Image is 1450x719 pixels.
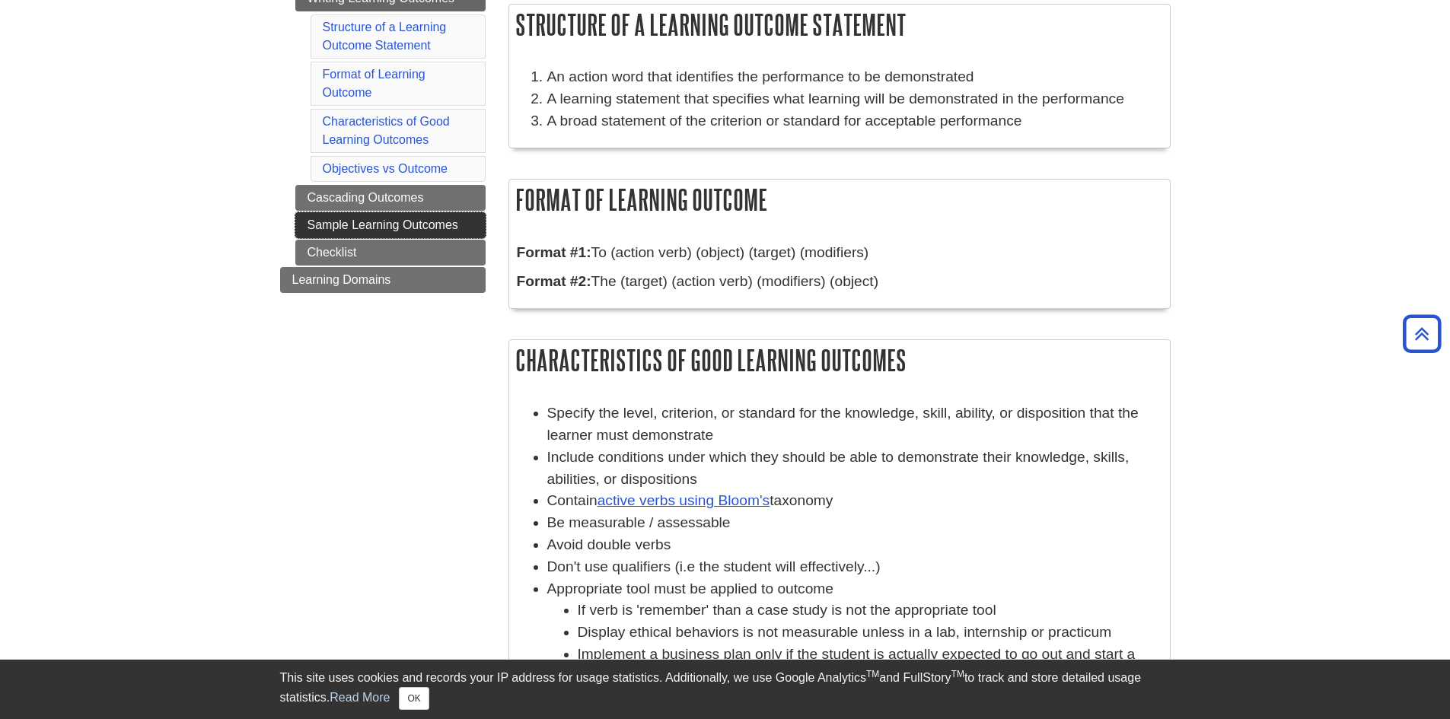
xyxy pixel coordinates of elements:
[578,644,1162,688] li: Implement a business plan only if the student is actually expected to go out and start a business
[598,492,770,508] a: active verbs using Bloom's
[295,185,486,211] a: Cascading Outcomes
[517,244,591,260] strong: Format #1:
[295,212,486,238] a: Sample Learning Outcomes
[951,669,964,679] sup: TM
[547,534,1162,556] li: Avoid double verbs
[578,600,1162,622] li: If verb is 'remember' than a case study is not the appropriate tool
[517,273,591,289] strong: Format #2:
[547,110,1162,132] li: A broad statement of the criterion or standard for acceptable performance
[578,622,1162,644] li: Display ethical behaviors is not measurable unless in a lab, internship or practicum
[547,512,1162,534] li: Be measurable / assessable
[295,240,486,266] a: Checklist
[399,687,429,710] button: Close
[323,21,447,52] a: Structure of a Learning Outcome Statement
[517,242,1162,264] p: To (action verb) (object) (target) (modifiers)
[547,66,1162,88] li: An action word that identifies the performance to be demonstrated
[323,68,425,99] a: Format of Learning Outcome
[547,578,1162,688] li: Appropriate tool must be applied to outcome
[547,556,1162,578] li: Don't use qualifiers (i.e the student will effectively...)
[517,271,1162,293] p: The (target) (action verb) (modifiers) (object)
[280,669,1171,710] div: This site uses cookies and records your IP address for usage statistics. Additionally, we use Goo...
[509,180,1170,220] h2: Format of Learning Outcome
[323,115,450,146] a: Characteristics of Good Learning Outcomes
[330,691,390,704] a: Read More
[547,490,1162,512] li: Contain taxonomy
[866,669,879,679] sup: TM
[509,5,1170,45] h2: Structure of a Learning Outcome Statement
[509,340,1170,380] h2: Characteristics of Good Learning Outcomes
[323,162,448,175] a: Objectives vs Outcome
[280,267,486,293] a: Learning Domains
[292,273,391,286] span: Learning Domains
[1397,323,1446,344] a: Back to Top
[547,88,1162,110] li: A learning statement that specifies what learning will be demonstrated in the performance
[547,447,1162,491] li: Include conditions under which they should be able to demonstrate their knowledge, skills, abilit...
[547,402,1162,447] li: Specify the level, criterion, or standard for the knowledge, skill, ability, or disposition that ...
